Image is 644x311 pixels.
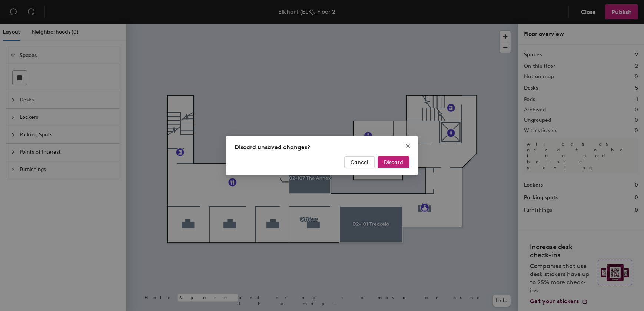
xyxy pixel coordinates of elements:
[384,159,403,165] span: Discard
[351,159,368,165] span: Cancel
[235,143,409,152] div: Discard unsaved changes?
[402,143,414,149] span: Close
[405,143,411,149] span: close
[378,156,409,168] button: Discard
[344,156,375,168] button: Cancel
[402,140,414,152] button: Close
